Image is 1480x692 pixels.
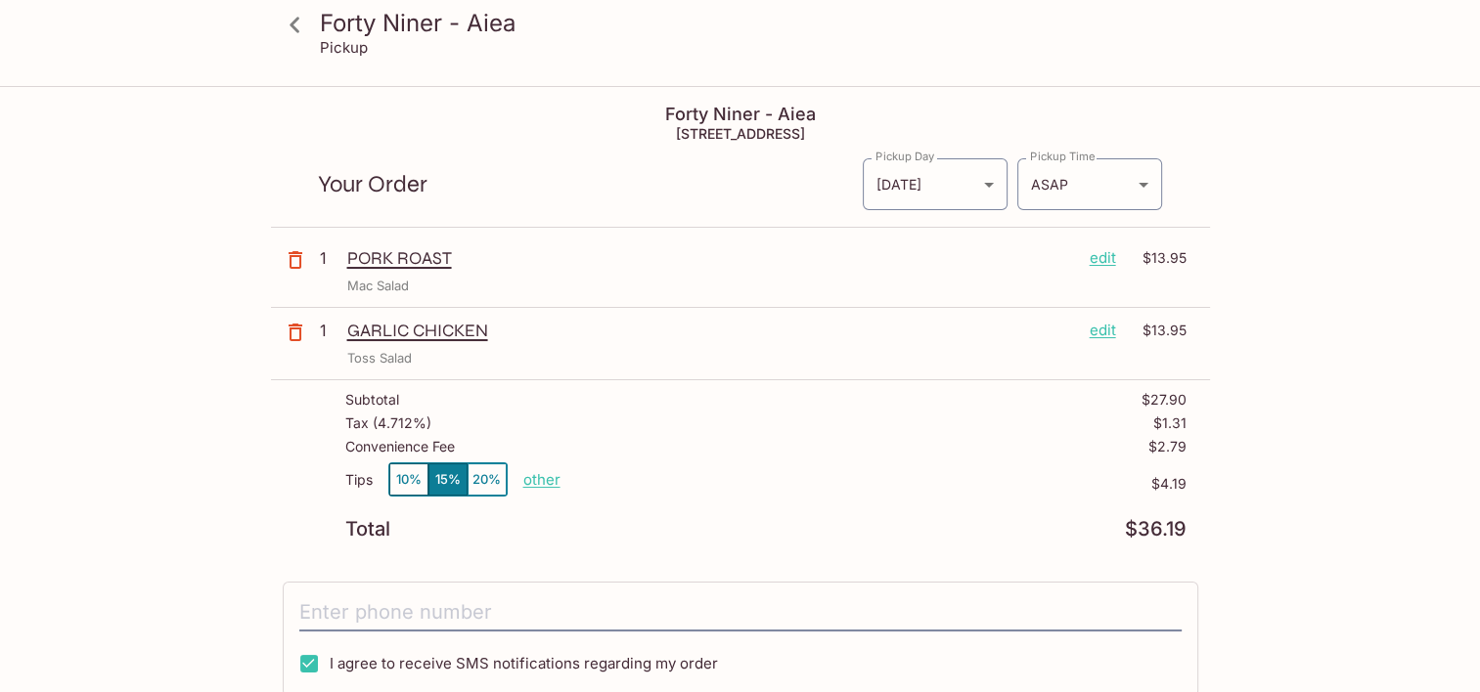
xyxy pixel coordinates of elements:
h4: Forty Niner - Aiea [271,104,1210,125]
p: $27.90 [1142,392,1187,408]
p: GARLIC CHICKEN [347,320,1074,341]
button: other [523,470,561,489]
span: I agree to receive SMS notifications regarding my order [330,654,718,672]
p: $13.95 [1128,320,1187,341]
h3: Forty Niner - Aiea [320,8,1194,38]
label: Pickup Day [875,149,934,164]
p: 1 [320,320,339,341]
p: Mac Salad [347,277,409,295]
p: $2.79 [1148,439,1187,454]
p: PORK ROAST [347,247,1074,269]
p: Tax ( 4.712% ) [345,415,431,431]
p: edit [1090,247,1116,269]
button: 10% [389,463,428,496]
label: Pickup Time [1030,149,1096,164]
p: $4.19 [561,476,1187,492]
p: Convenience Fee [345,439,455,454]
input: Enter phone number [299,594,1182,631]
p: Tips [345,472,373,488]
div: ASAP [1017,158,1162,210]
button: 20% [468,463,507,496]
p: Toss Salad [347,349,412,368]
p: $36.19 [1125,520,1187,539]
p: Total [345,520,390,539]
p: edit [1090,320,1116,341]
p: Subtotal [345,392,399,408]
p: $13.95 [1128,247,1187,269]
div: [DATE] [863,158,1008,210]
p: Pickup [320,38,368,57]
p: Your Order [318,175,862,194]
button: 15% [428,463,468,496]
p: $1.31 [1153,415,1187,431]
p: 1 [320,247,339,269]
h5: [STREET_ADDRESS] [271,125,1210,142]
